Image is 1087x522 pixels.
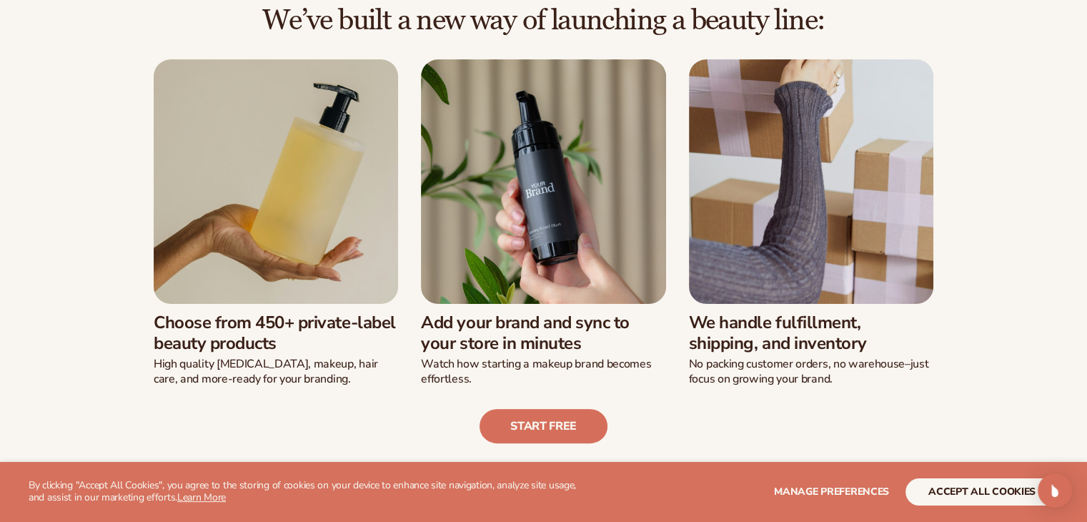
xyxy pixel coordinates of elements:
[689,312,933,354] h3: We handle fulfillment, shipping, and inventory
[774,478,889,506] button: Manage preferences
[421,312,665,354] h3: Add your brand and sync to your store in minutes
[480,409,607,443] a: Start free
[154,59,398,304] img: Female hand holding soap bottle.
[29,480,592,504] p: By clicking "Accept All Cookies", you agree to the storing of cookies on your device to enhance s...
[689,59,933,304] img: Female moving shipping boxes.
[689,357,933,387] p: No packing customer orders, no warehouse–just focus on growing your brand.
[905,478,1058,506] button: accept all cookies
[154,357,398,387] p: High quality [MEDICAL_DATA], makeup, hair care, and more-ready for your branding.
[40,5,1047,36] h2: We’ve built a new way of launching a beauty line:
[421,59,665,304] img: Male hand holding beard wash.
[1038,473,1072,508] div: Open Intercom Messenger
[774,485,889,498] span: Manage preferences
[177,491,226,504] a: Learn More
[154,312,398,354] h3: Choose from 450+ private-label beauty products
[421,357,665,387] p: Watch how starting a makeup brand becomes effortless.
